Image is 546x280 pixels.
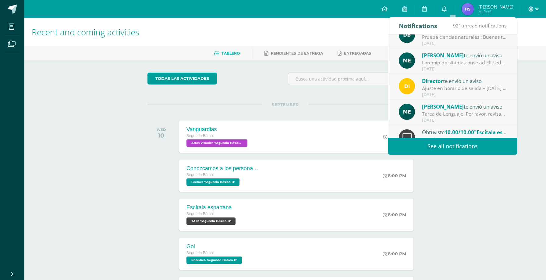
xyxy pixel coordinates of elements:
div: Ajuste en horario de salida – 12 de septiembre : Estimados Padres de Familia, Debido a las activi... [422,85,507,92]
input: Busca una actividad próxima aquí... [288,73,423,85]
span: Segundo Básico [186,173,214,177]
a: todas las Actividades [147,73,217,84]
div: Conozcamos a los personajes/Prisma Págs. 138 y 139 [186,165,260,172]
div: 8:00 PM [383,212,406,217]
span: 921 [453,22,461,29]
div: [DATE] [422,118,507,123]
div: te envió un aviso [422,51,507,59]
div: Vanguardias [186,126,249,133]
span: Entregadas [344,51,371,56]
span: Segundo Básico [186,212,214,216]
span: "Escítala espartana" [474,129,525,136]
span: Director [422,77,443,84]
a: Pendientes de entrega [264,48,323,58]
span: [PERSON_NAME] [478,4,513,10]
img: e5319dee200a4f57f0a5ff00aaca67bb.png [399,52,415,69]
span: Segundo Básico [186,134,214,138]
div: Notifications [399,17,437,34]
div: te envió un aviso [422,102,507,110]
div: 8:00 PM [383,173,406,178]
div: Proceso de mejoramiento de Lenguaje y Lectura: Buenas tardes respetables padres de familia y estu... [422,59,507,66]
span: Robótica 'Segundo Básico B' [186,257,242,264]
img: f0b35651ae50ff9c693c4cbd3f40c4bb.png [399,78,415,94]
div: te envió un aviso [422,77,507,85]
div: 8:00 PM [383,251,406,257]
span: Artes Visuales 'Segundo Básico B' [186,139,247,147]
span: [PERSON_NAME] [422,52,464,59]
span: 10.00/10.00 [445,129,474,136]
span: [PERSON_NAME] [422,103,464,110]
span: TACs 'Segundo Básico B' [186,217,236,225]
div: Tarea de Lenguaje: Por favor, revisar el espacio de tareas de esta semana. Trabajar los ejercicio... [422,110,507,117]
div: [DATE] [422,41,507,46]
span: Tablero [222,51,240,56]
span: Segundo Básico [186,251,214,255]
span: Recent and coming activities [32,26,139,38]
span: unread notifications [453,22,506,29]
div: WED [157,127,166,132]
img: e5319dee200a4f57f0a5ff00aaca67bb.png [399,104,415,120]
div: 10 [157,132,166,139]
span: Lectura 'Segundo Básico B' [186,178,239,186]
img: 546ed45074e6fac018fea00e8d147b7c.png [462,3,474,15]
div: Obtuviste en [422,128,507,136]
div: | Zona [422,136,507,143]
a: Entregadas [338,48,371,58]
span: Mi Perfil [478,9,513,14]
div: 3:00 PM [383,134,406,139]
img: 2ce8b78723d74065a2fbc9da14b79a38.png [399,27,415,43]
span: SEPTEMBER [262,102,308,107]
div: [DATE] [422,66,507,72]
strong: TACs [422,136,434,143]
div: [DATE] [422,92,507,97]
div: Escítala espartana [186,204,237,211]
div: Gol [186,243,243,250]
a: Tablero [214,48,240,58]
a: See all notifications [388,138,517,155]
div: Prueba ciencias naturales : Buenas tardes, espero que se encuentren bien. Por favor tomar en cuen... [422,34,507,41]
span: Pendientes de entrega [271,51,323,56]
